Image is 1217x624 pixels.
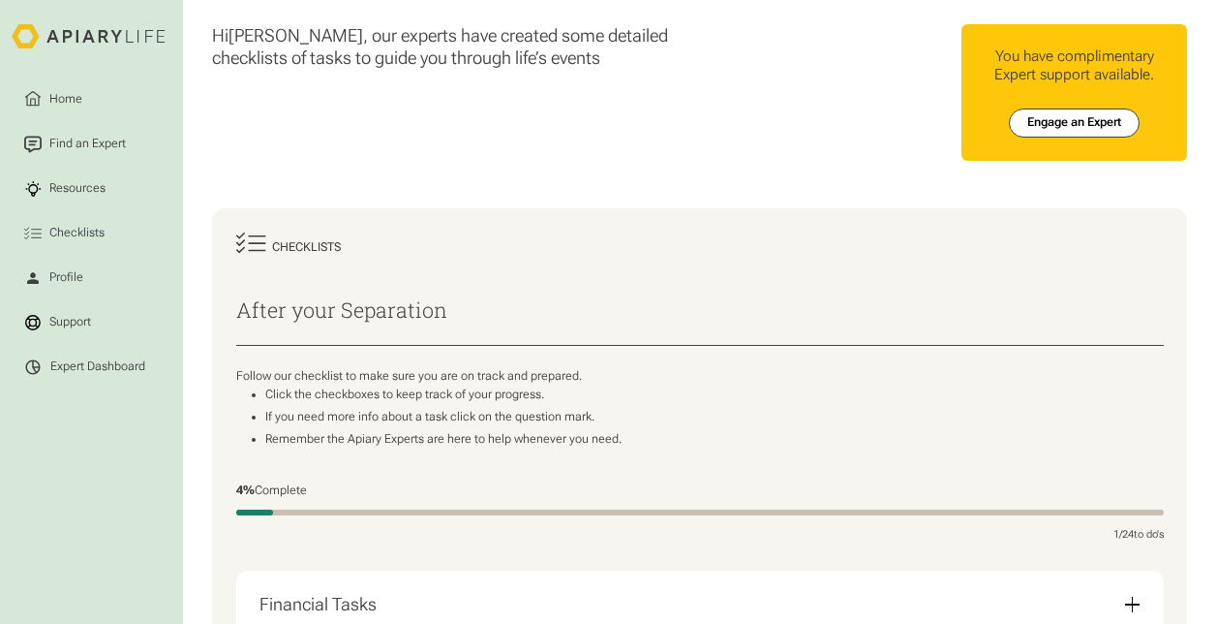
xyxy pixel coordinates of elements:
div: Complete [236,484,1164,498]
span: [PERSON_NAME] [228,25,363,46]
div: / to do's [1113,528,1164,541]
li: Click the checkboxes to keep track of your progress. [265,388,1164,402]
div: Expert Dashboard [50,359,145,374]
a: Profile [12,257,170,298]
div: Checklists [272,240,341,255]
span: 1 [1113,528,1119,541]
h2: After your Separation [236,298,1164,322]
div: Resources [46,180,108,198]
div: Find an Expert [46,136,129,153]
a: Resources [12,168,170,209]
a: Checklists [12,212,170,254]
a: Engage an Expert [1009,109,1141,138]
div: Support [46,314,94,331]
div: Profile [46,269,86,287]
div: Hi , our experts have created some detailed checklists of tasks to guide you through life’s events [212,24,696,69]
a: Find an Expert [12,123,170,165]
div: Financial Tasks [259,594,377,615]
div: Home [46,90,85,108]
div: You have complimentary Expert support available. [973,47,1175,84]
li: If you need more info about a task click on the question mark. [265,410,1164,424]
a: Expert Dashboard [12,346,170,388]
p: Follow our checklist to make sure you are on track and prepared. [236,369,1164,384]
li: Remember the Apiary Experts are here to help whenever you need. [265,432,1164,447]
span: 4% [236,484,255,497]
a: Support [12,301,170,343]
span: 24 [1122,528,1134,541]
div: Checklists [46,225,107,242]
a: Home [12,78,170,120]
